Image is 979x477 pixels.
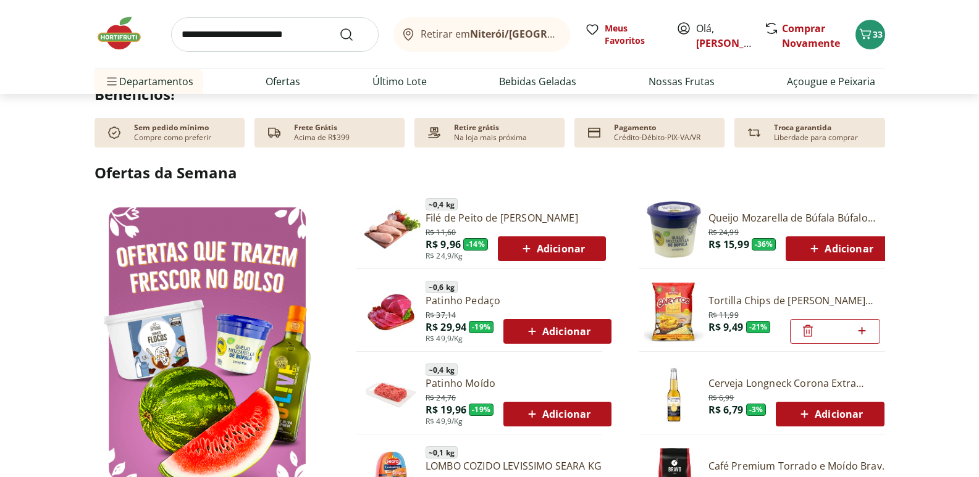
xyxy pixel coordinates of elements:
[797,407,863,421] span: Adicionar
[463,238,488,251] span: - 14 %
[469,404,494,416] span: - 19 %
[264,123,284,143] img: truck
[426,417,463,426] span: R$ 49,9/Kg
[696,21,751,51] span: Olá,
[470,27,611,41] b: Niterói/[GEOGRAPHIC_DATA]
[605,22,662,47] span: Meus Favoritos
[752,238,776,251] span: - 36 %
[708,211,894,225] a: Queijo Mozarella de Búfala Búfalo Dourado 150g
[372,74,427,89] a: Último Lote
[708,308,739,320] span: R$ 11,99
[426,320,466,334] span: R$ 29,94
[696,36,776,50] a: [PERSON_NAME]
[426,334,463,344] span: R$ 49,9/Kg
[708,294,880,307] a: Tortilla Chips de [PERSON_NAME] 120g
[426,211,606,225] a: Filé de Peito de [PERSON_NAME]
[339,27,369,42] button: Submit Search
[95,162,885,183] h2: Ofertas da Semana
[421,28,557,39] span: Retirar em
[426,225,456,238] span: R$ 11,60
[644,283,704,342] img: Tortilla Chips de Milho Garytos Sequoia 120g
[614,123,656,133] p: Pagamento
[393,17,570,52] button: Retirar emNiterói/[GEOGRAPHIC_DATA]
[787,74,875,89] a: Açougue e Peixaria
[361,283,421,342] img: Patinho Pedaço
[519,241,585,256] span: Adicionar
[426,446,458,458] span: ~ 0,1 kg
[644,365,704,425] img: Cerveja Longneck Corona Extra 330ml
[426,198,458,210] span: ~ 0,4 kg
[776,402,884,426] button: Adicionar
[585,22,662,47] a: Meus Favoritos
[498,236,606,261] button: Adicionar
[644,200,704,259] img: Queijo Mozarella de Búfala Búfalo Dourado 150g
[708,238,749,251] span: R$ 15,99
[774,133,858,143] p: Liberdade para comprar
[95,15,156,52] img: Hortifruti
[266,74,300,89] a: Ofertas
[774,123,831,133] p: Troca garantida
[454,123,499,133] p: Retire grátis
[708,403,744,417] span: R$ 6,79
[499,74,576,89] a: Bebidas Geladas
[708,320,744,334] span: R$ 9,49
[454,133,527,143] p: Na loja mais próxima
[873,28,883,40] span: 33
[746,321,771,333] span: - 21 %
[426,403,466,417] span: R$ 19,96
[503,319,611,344] button: Adicionar
[503,402,611,426] button: Adicionar
[426,294,611,307] a: Patinho Pedaço
[649,74,715,89] a: Nossas Frutas
[426,308,456,320] span: R$ 37,14
[134,123,209,133] p: Sem pedido mínimo
[744,123,764,143] img: Devolução
[294,133,350,143] p: Acima de R$399
[104,123,124,143] img: check
[426,391,456,403] span: R$ 24,76
[708,376,884,390] a: Cerveja Longneck Corona Extra 330ml
[294,123,337,133] p: Frete Grátis
[524,324,590,339] span: Adicionar
[426,281,458,293] span: ~ 0,6 kg
[134,133,211,143] p: Compre como preferir
[104,67,193,96] span: Departamentos
[426,238,461,251] span: R$ 9,96
[171,17,379,52] input: search
[708,459,890,473] a: Café Premium Torrado e Moído Bravo 500g
[424,123,444,143] img: payment
[469,321,494,333] span: - 19 %
[426,251,463,261] span: R$ 24,9/Kg
[524,407,590,421] span: Adicionar
[426,363,458,376] span: ~ 0,4 kg
[584,123,604,143] img: card
[708,225,739,238] span: R$ 24,99
[782,22,840,50] a: Comprar Novamente
[104,67,119,96] button: Menu
[426,376,611,390] a: Patinho Moído
[95,86,885,103] h2: Benefícios!
[426,459,606,473] a: LOMBO COZIDO LEVISSIMO SEARA KG
[708,391,734,403] span: R$ 6,99
[807,241,873,256] span: Adicionar
[786,236,894,261] button: Adicionar
[614,133,700,143] p: Crédito-Débito-PIX-VA/VR
[361,200,421,259] img: Filé de Peito de Frango Resfriado
[855,20,885,49] button: Carrinho
[746,404,767,416] span: - 3 %
[361,365,421,425] img: Patinho Moído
